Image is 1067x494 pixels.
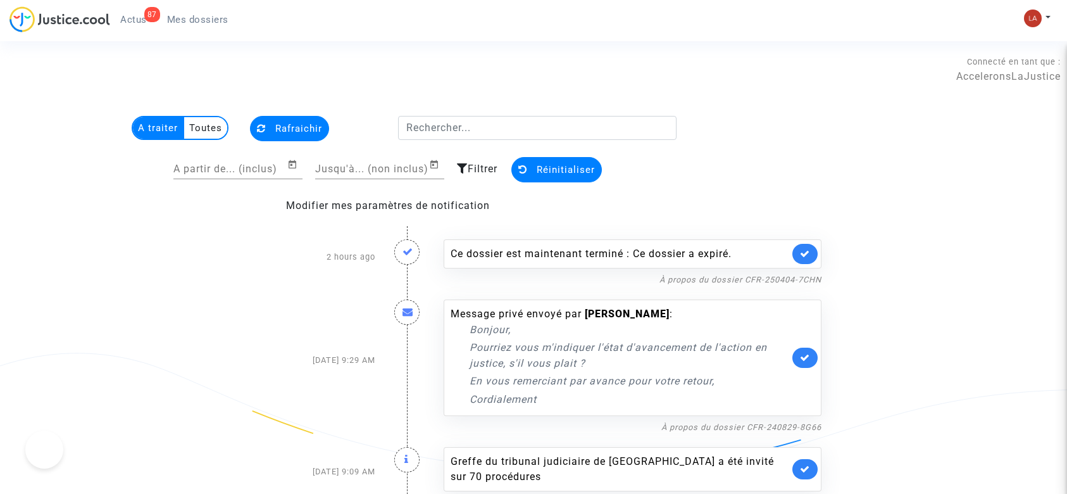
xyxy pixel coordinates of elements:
img: jc-logo.svg [9,6,110,32]
span: Filtrer [468,163,497,175]
div: Message privé envoyé par : [451,307,789,407]
a: À propos du dossier CFR-250404-7CHN [659,275,821,284]
a: 87Actus [110,10,157,29]
input: Rechercher... [398,116,677,140]
span: Rafraichir [275,123,322,134]
a: À propos du dossier CFR-240829-8G66 [661,422,821,432]
button: Open calendar [287,157,303,172]
span: Connecté en tant que : [967,57,1061,66]
span: Réinitialiser [537,164,595,175]
iframe: Help Scout Beacon - Open [25,431,63,469]
span: Mes dossiers [167,14,228,25]
p: En vous remerciant par avance pour votre retour, [470,373,789,389]
div: [DATE] 9:29 AM [236,287,385,434]
b: [PERSON_NAME] [585,308,670,320]
div: Greffe du tribunal judiciaire de [GEOGRAPHIC_DATA] a été invité sur 70 procédures [451,454,789,484]
button: Réinitialiser [511,157,602,182]
div: 87 [144,7,160,22]
a: Modifier mes paramètres de notification [286,199,490,212]
multi-toggle-item: Toutes [184,117,227,139]
p: Bonjour, [470,322,789,338]
button: Open calendar [429,157,444,172]
p: Cordialement [470,391,789,407]
p: Pourriez vous m'indiquer l'état d'avancement de l'action en justice, s'il vous plait ? [470,339,789,371]
button: Rafraichir [250,116,329,141]
div: Ce dossier est maintenant terminé : Ce dossier a expiré. [451,246,789,262]
img: 3f9b7d9779f7b0ffc2b90d026f0682a9 [1024,9,1042,27]
div: 2 hours ago [236,227,385,287]
a: Mes dossiers [157,10,239,29]
span: Actus [120,14,147,25]
multi-toggle-item: A traiter [133,117,184,139]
